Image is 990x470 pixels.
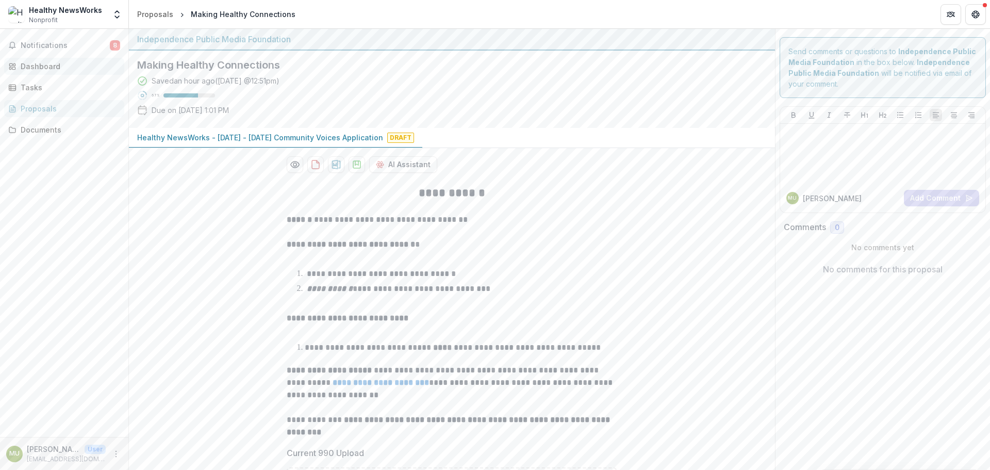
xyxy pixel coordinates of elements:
[965,109,978,121] button: Align Right
[4,58,124,75] a: Dashboard
[21,41,110,50] span: Notifications
[859,109,871,121] button: Heading 1
[110,40,120,51] span: 8
[152,92,159,99] p: 67 %
[9,450,20,457] div: Marian Uhlman
[805,109,818,121] button: Underline
[930,109,942,121] button: Align Left
[349,156,365,173] button: download-proposal
[835,223,839,232] span: 0
[133,7,300,22] nav: breadcrumb
[307,156,324,173] button: download-proposal
[137,132,383,143] p: Healthy NewsWorks - [DATE] - [DATE] Community Voices Application
[369,156,437,173] button: AI Assistant
[823,263,943,275] p: No comments for this proposal
[803,193,862,204] p: [PERSON_NAME]
[4,79,124,96] a: Tasks
[27,444,80,455] p: [PERSON_NAME]
[940,4,961,25] button: Partners
[152,75,279,86] div: Saved an hour ago ( [DATE] @ 12:51pm )
[948,109,960,121] button: Align Center
[29,15,58,25] span: Nonprofit
[823,109,835,121] button: Italicize
[137,9,173,20] div: Proposals
[27,455,106,464] p: [EMAIL_ADDRESS][DOMAIN_NAME]
[21,124,116,135] div: Documents
[191,9,295,20] div: Making Healthy Connections
[137,59,750,71] h2: Making Healthy Connections
[4,37,124,54] button: Notifications8
[21,61,116,72] div: Dashboard
[788,196,797,201] div: Marian Uhlman
[4,121,124,138] a: Documents
[287,156,303,173] button: Preview 431d4bdb-462b-490b-9109-f72fcd8e8bd4-0.pdf
[904,190,979,206] button: Add Comment
[133,7,177,22] a: Proposals
[287,447,364,459] p: Current 990 Upload
[8,6,25,23] img: Healthy NewsWorks
[787,109,800,121] button: Bold
[784,242,982,253] p: No comments yet
[965,4,986,25] button: Get Help
[21,103,116,114] div: Proposals
[4,100,124,117] a: Proposals
[21,82,116,93] div: Tasks
[780,37,986,98] div: Send comments or questions to in the box below. will be notified via email of your comment.
[85,445,106,454] p: User
[29,5,102,15] div: Healthy NewsWorks
[912,109,925,121] button: Ordered List
[137,33,767,45] div: Independence Public Media Foundation
[328,156,344,173] button: download-proposal
[877,109,889,121] button: Heading 2
[387,133,414,143] span: Draft
[841,109,853,121] button: Strike
[894,109,906,121] button: Bullet List
[152,105,229,116] p: Due on [DATE] 1:01 PM
[784,222,826,232] h2: Comments
[110,448,122,460] button: More
[110,4,124,25] button: Open entity switcher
